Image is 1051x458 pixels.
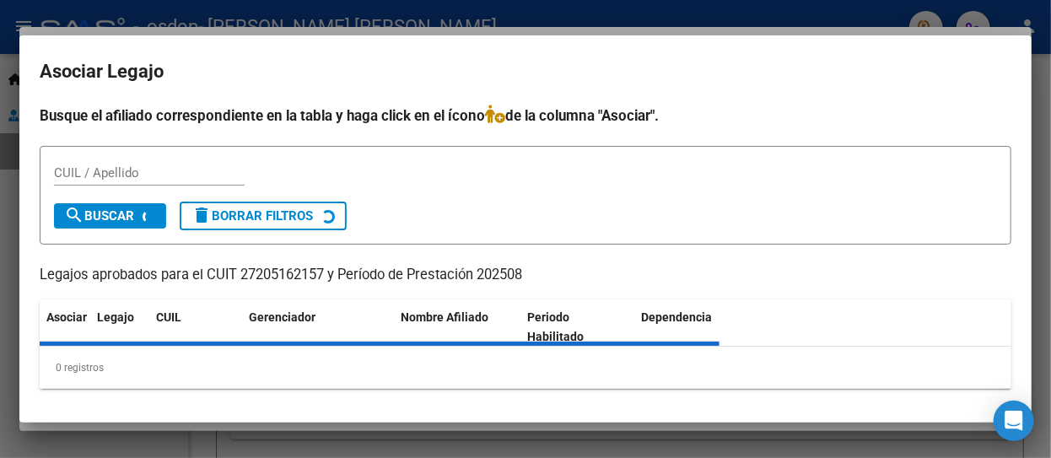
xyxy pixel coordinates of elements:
[90,299,149,355] datatable-header-cell: Legajo
[394,299,520,355] datatable-header-cell: Nombre Afiliado
[149,299,242,355] datatable-header-cell: CUIL
[191,205,212,225] mat-icon: delete
[40,265,1011,286] p: Legajos aprobados para el CUIT 27205162157 y Período de Prestación 202508
[249,310,315,324] span: Gerenciador
[40,105,1011,127] h4: Busque el afiliado correspondiente en la tabla y haga click en el ícono de la columna "Asociar".
[634,299,761,355] datatable-header-cell: Dependencia
[40,56,1011,88] h2: Asociar Legajo
[401,310,488,324] span: Nombre Afiliado
[40,299,90,355] datatable-header-cell: Asociar
[180,202,347,230] button: Borrar Filtros
[994,401,1034,441] div: Open Intercom Messenger
[520,299,634,355] datatable-header-cell: Periodo Habilitado
[64,208,134,224] span: Buscar
[156,310,181,324] span: CUIL
[64,205,84,225] mat-icon: search
[641,310,712,324] span: Dependencia
[527,310,584,343] span: Periodo Habilitado
[191,208,313,224] span: Borrar Filtros
[54,203,166,229] button: Buscar
[40,347,1011,389] div: 0 registros
[46,310,87,324] span: Asociar
[97,310,134,324] span: Legajo
[242,299,394,355] datatable-header-cell: Gerenciador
